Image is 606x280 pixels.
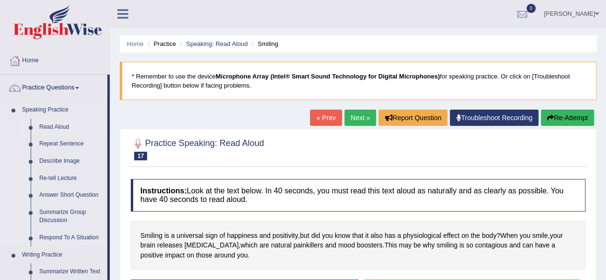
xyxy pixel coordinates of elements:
[532,231,548,241] span: Click to see word definition
[227,231,258,241] span: Click to see word definition
[35,170,107,187] a: Re-tell Lecture
[259,240,269,250] span: Click to see word definition
[184,240,239,250] span: Click to see word definition
[165,250,184,260] span: Click to see word definition
[357,240,383,250] span: Click to see word definition
[522,240,533,250] span: Click to see word definition
[35,135,107,153] a: Repeat Sentence
[344,110,376,126] a: Next »
[131,221,585,270] div: , ? , , . .
[335,231,351,241] span: Click to see word definition
[35,187,107,204] a: Answer Short Question
[509,240,520,250] span: Click to see word definition
[482,231,496,241] span: Click to see word definition
[541,110,594,126] button: Re-Attempt
[171,231,175,241] span: Click to see word definition
[237,250,248,260] span: Click to see word definition
[300,231,309,241] span: Click to see word definition
[0,75,107,99] a: Practice Questions
[310,110,342,126] a: « Prev
[35,229,107,246] a: Respond To A Situation
[461,231,469,241] span: Click to see word definition
[466,240,473,250] span: Click to see word definition
[311,231,320,241] span: Click to see word definition
[338,240,355,250] span: Click to see word definition
[127,40,144,47] a: Home
[399,240,412,250] span: Click to see word definition
[0,47,110,71] a: Home
[250,39,278,48] li: Smiling
[131,136,264,160] h2: Practice Speaking: Read Aloud
[273,231,298,241] span: Click to see word definition
[443,231,459,241] span: Click to see word definition
[216,73,440,80] b: Microphone Array (Intel® Smart Sound Technology for Digital Microphones)
[370,231,383,241] span: Click to see word definition
[526,4,536,13] span: 0
[134,152,147,160] span: 17
[423,240,434,250] span: Click to see word definition
[470,231,480,241] span: Click to see word definition
[219,231,225,241] span: Click to see word definition
[205,231,217,241] span: Click to see word definition
[18,101,107,119] a: Speaking Practice
[271,240,292,250] span: Click to see word definition
[322,231,333,241] span: Click to see word definition
[157,240,183,250] span: Click to see word definition
[145,39,176,48] li: Practice
[519,231,530,241] span: Click to see word definition
[450,110,538,126] a: Troubleshoot Recording
[403,231,441,241] span: Click to see word definition
[385,231,396,241] span: Click to see word definition
[140,231,162,241] span: Click to see word definition
[549,231,562,241] span: Click to see word definition
[120,62,596,100] blockquote: * Remember to use the device for speaking practice. Or click on [Troubleshoot Recording] button b...
[551,240,555,250] span: Click to see word definition
[535,240,549,250] span: Click to see word definition
[140,187,187,195] b: Instructions:
[293,240,323,250] span: Click to see word definition
[259,231,270,241] span: Click to see word definition
[131,179,585,211] h4: Look at the text below. In 40 seconds, you must read this text aloud as naturally and as clearly ...
[413,240,421,250] span: Click to see word definition
[196,250,212,260] span: Click to see word definition
[177,231,204,241] span: Click to see word definition
[164,231,169,241] span: Click to see word definition
[186,40,248,47] a: Speaking: Read Aloud
[240,240,258,250] span: Click to see word definition
[365,231,368,241] span: Click to see word definition
[325,240,336,250] span: Click to see word definition
[378,110,447,126] button: Report Question
[18,246,107,264] a: Writing Practice
[384,240,397,250] span: Click to see word definition
[459,240,464,250] span: Click to see word definition
[186,250,194,260] span: Click to see word definition
[35,119,107,136] a: Read Aloud
[214,250,235,260] span: Click to see word definition
[397,231,401,241] span: Click to see word definition
[475,240,507,250] span: Click to see word definition
[436,240,457,250] span: Click to see word definition
[352,231,363,241] span: Click to see word definition
[500,231,518,241] span: Click to see word definition
[140,240,155,250] span: Click to see word definition
[35,204,107,229] a: Summarize Group Discussion
[35,153,107,170] a: Describe Image
[140,250,163,260] span: Click to see word definition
